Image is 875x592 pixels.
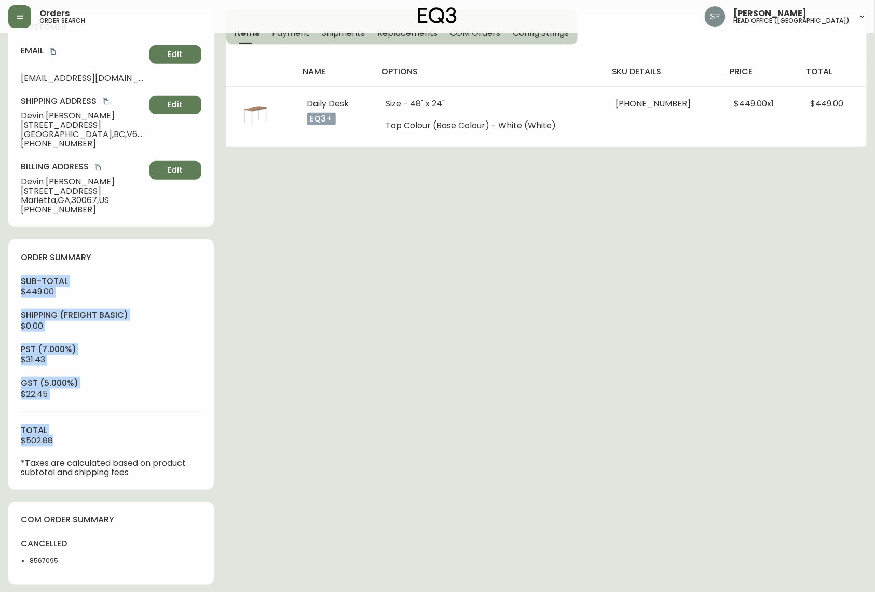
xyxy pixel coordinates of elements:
button: copy [48,46,58,57]
h4: pst (7.000%) [21,344,201,355]
span: COM Orders [450,28,501,38]
span: Replacements [377,28,437,38]
h4: cancelled [21,539,105,550]
li: 8567095 [30,557,105,566]
h4: com order summary [21,515,201,526]
h4: price [730,66,790,77]
button: copy [101,96,111,106]
span: $0.00 [21,320,43,332]
span: $449.00 [21,286,54,298]
span: [PHONE_NUMBER] [21,139,145,149]
span: $22.45 [21,388,48,400]
span: Edit [168,99,183,111]
img: 0cb179e7bf3690758a1aaa5f0aafa0b4 [705,6,726,27]
span: Edit [168,165,183,176]
span: [PHONE_NUMBER] [21,205,145,214]
li: Size - 48" x 24" [386,99,591,109]
span: Orders [39,9,70,18]
li: Top Colour (Base Colour) - White (White) [386,121,591,130]
button: Edit [149,96,201,114]
h4: Shipping Address [21,96,145,107]
span: [GEOGRAPHIC_DATA] , BC , V6S 1J8 , CA [21,130,145,139]
p: *Taxes are calculated based on product subtotal and shipping fees [21,459,201,477]
h4: sku details [612,66,714,77]
img: logo [418,7,457,24]
h4: options [382,66,595,77]
h4: sub-total [21,276,201,287]
h4: total [806,66,858,77]
span: Edit [168,49,183,60]
h4: gst (5.000%) [21,378,201,389]
h4: Shipping ( Freight Basic ) [21,310,201,321]
h4: total [21,425,201,436]
span: $31.43 [21,354,45,366]
span: [EMAIL_ADDRESS][DOMAIN_NAME] [21,74,145,83]
h4: Billing Address [21,161,145,172]
h4: order summary [21,252,201,263]
span: Payment [272,28,309,38]
button: copy [93,162,103,172]
h4: name [303,66,365,77]
span: $449.00 [811,98,844,110]
h4: Email [21,45,145,57]
h5: order search [39,18,85,24]
span: [STREET_ADDRESS] [21,120,145,130]
span: Config Strings [513,28,569,38]
span: Marietta , GA , 30067 , US [21,196,145,205]
span: [STREET_ADDRESS] [21,186,145,196]
span: [PERSON_NAME] [734,9,807,18]
p: eq3+ [307,113,336,125]
button: Edit [149,45,201,64]
span: Shipments [322,28,365,38]
span: $449.00 x 1 [734,98,774,110]
span: Devin [PERSON_NAME] [21,177,145,186]
span: Items [235,28,260,38]
h5: head office ([GEOGRAPHIC_DATA]) [734,18,850,24]
span: $502.88 [21,435,53,447]
img: fef183a0-2415-4cf7-b60b-aabb4fc840d2Optional[branch-walnut-veneer-daily-office-desk].jpg [239,99,272,132]
span: [PHONE_NUMBER] [616,98,691,110]
span: Devin [PERSON_NAME] [21,111,145,120]
button: Edit [149,161,201,180]
span: Daily Desk [307,98,349,110]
